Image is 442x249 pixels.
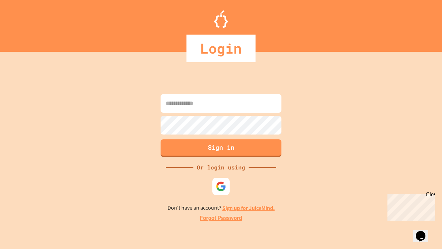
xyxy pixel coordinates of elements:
iframe: chat widget [385,191,435,221]
img: google-icon.svg [216,181,226,192]
a: Sign up for JuiceMind. [222,204,275,212]
a: Forgot Password [200,214,242,222]
div: Or login using [193,163,249,172]
p: Don't have an account? [167,204,275,212]
div: Chat with us now!Close [3,3,48,44]
iframe: chat widget [413,221,435,242]
button: Sign in [161,139,281,157]
div: Login [186,35,256,62]
img: Logo.svg [214,10,228,28]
